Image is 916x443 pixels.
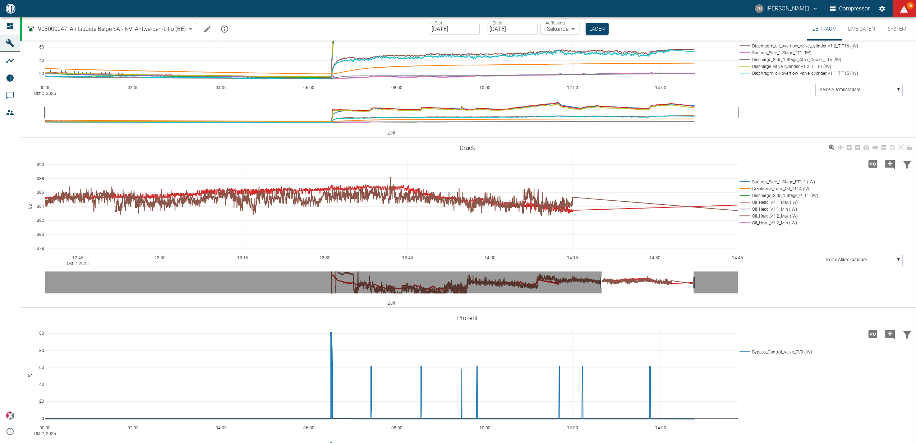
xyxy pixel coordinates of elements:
[493,20,502,26] label: Ende
[807,17,842,41] button: Zeitraum
[482,25,485,33] p: –
[899,155,916,173] button: Daten filtern
[899,325,916,343] button: Daten filtern
[27,25,186,33] a: 908000047_Air Liquide Belge SA - NV_Antwerpen-Lillo (BE)
[882,155,899,173] button: Kommentar hinzufügen
[907,2,914,9] span: 76
[38,25,186,33] span: 908000047_Air Liquide Belge SA - NV_Antwerpen-Lillo (BE)
[827,257,867,262] text: Keine Alarmkorridore
[842,17,881,41] button: Live-Daten
[586,23,609,35] button: Laden
[217,22,232,36] button: mission info
[876,2,889,15] button: Einstellungen
[546,20,565,26] label: Auflösung
[430,23,480,35] input: DD.MM.YYYY
[864,160,882,167] span: Hohe Auflösung
[488,23,538,35] input: DD.MM.YYYY
[540,23,580,35] div: 1 Sekunde
[882,325,899,343] button: Kommentar hinzufügen
[754,2,820,15] button: thomas.gregoir@neuman-esser.com
[755,4,764,13] div: TG
[435,20,444,26] label: Start
[200,22,215,36] button: Machine bearbeiten
[5,4,16,13] img: logo
[864,330,882,337] span: Hohe Auflösung
[6,411,14,420] img: Xplore Logo
[881,17,913,41] button: System
[820,87,861,92] text: Keine Alarmkorridore
[829,2,871,15] button: Compressor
